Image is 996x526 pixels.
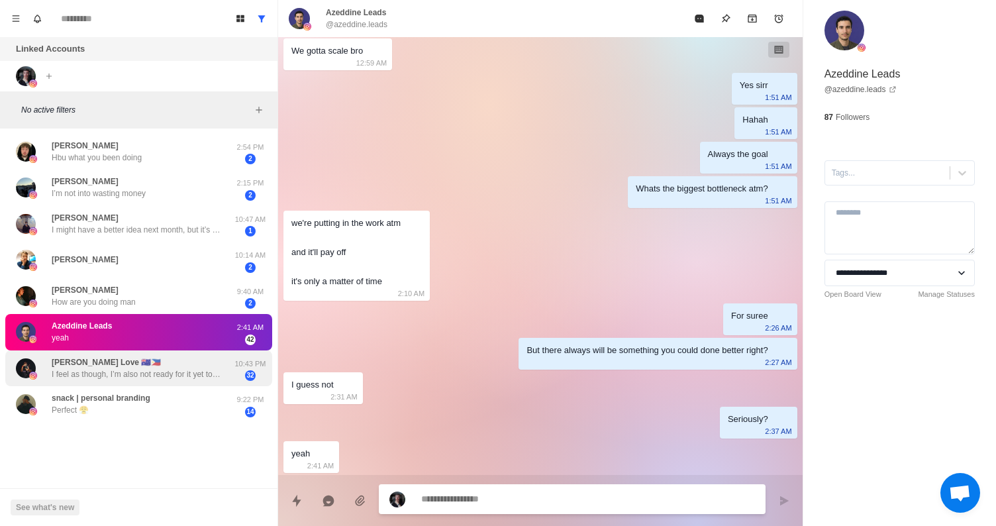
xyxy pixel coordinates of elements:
img: picture [16,214,36,234]
p: [PERSON_NAME] [52,212,119,224]
p: [PERSON_NAME] [52,140,119,152]
span: 2 [245,190,256,201]
img: picture [29,407,37,415]
div: We gotta scale bro [291,44,363,58]
span: 2 [245,154,256,164]
button: Quick replies [283,488,310,514]
button: Archive [739,5,766,32]
p: 2:54 PM [234,142,267,153]
div: Open chat [940,473,980,513]
p: 10:47 AM [234,214,267,225]
div: Yes sirr [740,78,768,93]
p: [PERSON_NAME] [52,176,119,187]
p: How are you doing man [52,296,136,308]
p: Azeddine Leads [326,7,386,19]
p: I feel as though, I’m also not ready for it yet too. Currently having fun just creating content a... [52,368,224,380]
p: 2:41 AM [234,322,267,333]
a: Open Board View [824,289,881,300]
p: Hbu what you been doing [52,152,142,164]
p: Followers [836,111,870,123]
button: Add filters [251,102,267,118]
p: [PERSON_NAME] Love 🇦🇺🇵🇭 [52,356,161,368]
p: 9:40 AM [234,286,267,297]
button: Board View [230,8,251,29]
p: Linked Accounts [16,42,85,56]
p: 2:41 AM [307,458,334,473]
p: No active filters [21,104,251,116]
img: picture [16,286,36,306]
div: we're putting in the work atm and it'll pay off it's only a matter of time [291,216,401,289]
p: 10:14 AM [234,250,267,261]
button: Mark as read [686,5,713,32]
button: Add media [347,488,373,514]
p: I might have a better idea next month, but it’s all up in the air [52,224,224,236]
span: 2 [245,262,256,273]
img: picture [16,142,36,162]
img: picture [29,335,37,343]
img: picture [824,11,864,50]
a: Manage Statuses [918,289,975,300]
div: For suree [731,309,768,323]
img: picture [29,227,37,235]
p: 10:43 PM [234,358,267,370]
span: 1 [245,226,256,237]
p: yeah [52,332,69,344]
img: picture [29,155,37,163]
button: Pin [713,5,739,32]
button: Add account [41,68,57,84]
p: 12:59 AM [356,56,387,70]
button: Reply with AI [315,488,342,514]
a: @azeddine.leads [824,83,897,95]
button: See what's new [11,500,79,515]
p: 2:10 AM [398,286,424,301]
div: But there always will be something you could done better right? [526,343,768,358]
img: picture [858,44,866,52]
img: picture [289,8,310,29]
p: 2:26 AM [765,321,791,335]
div: Seriously? [728,412,768,427]
img: picture [29,299,37,307]
img: picture [29,191,37,199]
p: 2:37 AM [765,424,791,439]
img: picture [16,322,36,342]
button: Notifications [26,8,48,29]
img: picture [16,66,36,86]
p: Azeddine Leads [824,66,901,82]
p: 9:22 PM [234,394,267,405]
img: picture [16,178,36,197]
p: 2:15 PM [234,178,267,189]
img: picture [16,250,36,270]
span: 42 [245,335,256,345]
p: 87 [824,111,833,123]
button: Menu [5,8,26,29]
img: picture [389,492,405,507]
p: @azeddine.leads [326,19,387,30]
p: Azeddine Leads [52,320,112,332]
img: picture [29,263,37,271]
p: Perfect 😤 [52,404,89,416]
span: 32 [245,370,256,381]
img: picture [29,79,37,87]
div: I guess not [291,378,334,392]
button: Add reminder [766,5,792,32]
img: picture [29,372,37,380]
span: 2 [245,298,256,309]
img: picture [303,23,311,30]
p: 1:51 AM [765,90,791,105]
img: picture [16,394,36,414]
p: 1:51 AM [765,159,791,174]
div: Whats the biggest bottleneck atm? [636,182,768,196]
div: Hahah [742,113,768,127]
img: picture [16,358,36,378]
div: yeah [291,447,310,461]
p: 2:27 AM [765,355,791,370]
p: 1:51 AM [765,125,791,139]
p: I’m not into wasting money [52,187,146,199]
span: 14 [245,407,256,417]
p: snack | personal branding [52,392,150,404]
div: Always the goal [708,147,768,162]
p: 1:51 AM [765,193,791,208]
button: Send message [771,488,797,514]
p: 2:31 AM [330,390,357,404]
p: [PERSON_NAME] [52,284,119,296]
